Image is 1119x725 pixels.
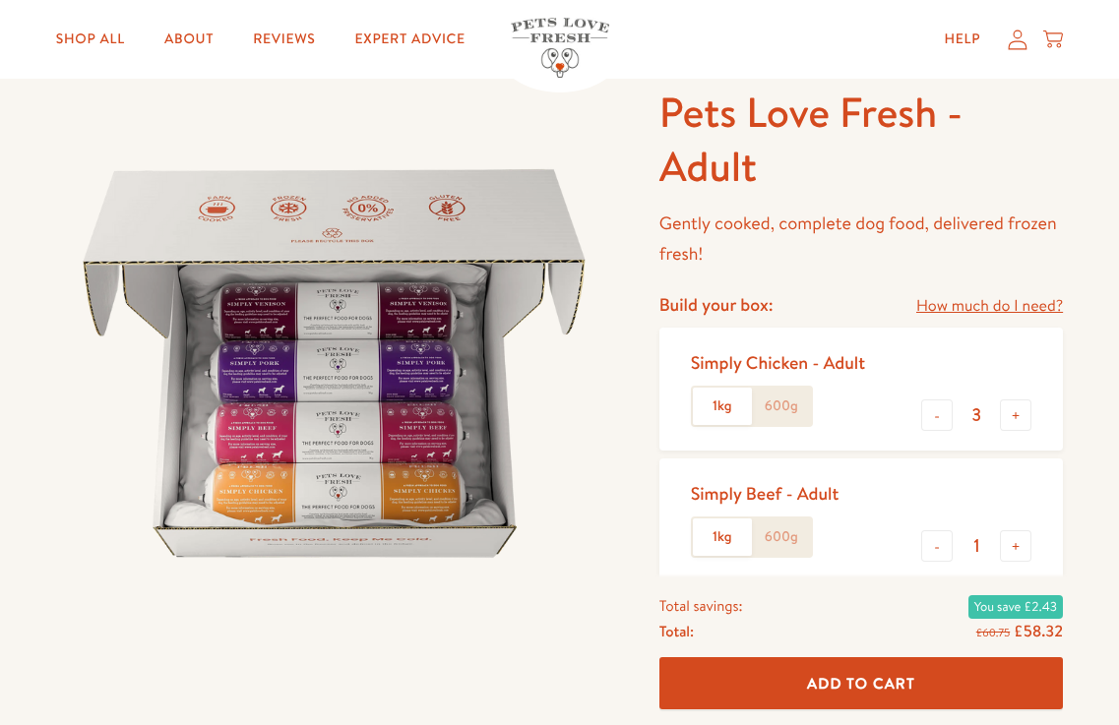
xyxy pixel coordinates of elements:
[693,388,752,425] label: 1kg
[659,658,1063,710] button: Add To Cart
[1014,621,1063,642] span: £58.32
[659,619,694,644] span: Total:
[928,20,996,59] a: Help
[921,530,953,562] button: -
[659,293,774,316] h4: Build your box:
[659,86,1063,193] h1: Pets Love Fresh - Adult
[916,293,1063,320] a: How much do I need?
[511,18,609,78] img: Pets Love Fresh
[691,482,839,505] div: Simply Beef - Adult
[149,20,229,59] a: About
[659,209,1063,269] p: Gently cooked, complete dog food, delivered frozen fresh!
[752,518,811,556] label: 600g
[237,20,331,59] a: Reviews
[968,595,1063,619] span: You save £2.43
[976,625,1010,640] s: £60.75
[691,351,865,374] div: Simply Chicken - Adult
[1000,399,1031,431] button: +
[40,20,141,59] a: Shop All
[807,673,915,694] span: Add To Cart
[1000,530,1031,562] button: +
[56,86,612,641] img: Pets Love Fresh - Adult
[340,20,481,59] a: Expert Advice
[921,399,953,431] button: -
[693,518,752,556] label: 1kg
[659,593,743,619] span: Total savings:
[752,388,811,425] label: 600g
